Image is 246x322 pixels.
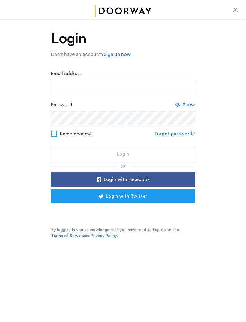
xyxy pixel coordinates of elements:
button: button [51,189,195,203]
span: Remember me [60,130,92,137]
span: Show [183,101,195,108]
p: By logging in you acknowledge that you have read and agree to the and . [51,227,195,239]
button: button [51,147,195,161]
a: Terms of Service [51,233,84,239]
h1: Login [51,32,195,46]
span: Don’t have an account? [51,52,104,57]
span: Login with Facebook [104,176,150,183]
a: Sign up now [104,51,131,58]
span: Login [117,151,129,158]
div: Sign in with Google. Opens in new tab [63,205,183,218]
span: Login with Twitter [106,193,147,200]
a: Forgot password? [155,130,195,137]
img: logo [94,5,152,17]
label: Email address [51,70,82,77]
label: Password [51,101,72,108]
button: button [51,172,195,187]
a: Privacy Policy [91,233,117,239]
span: or [120,165,126,168]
